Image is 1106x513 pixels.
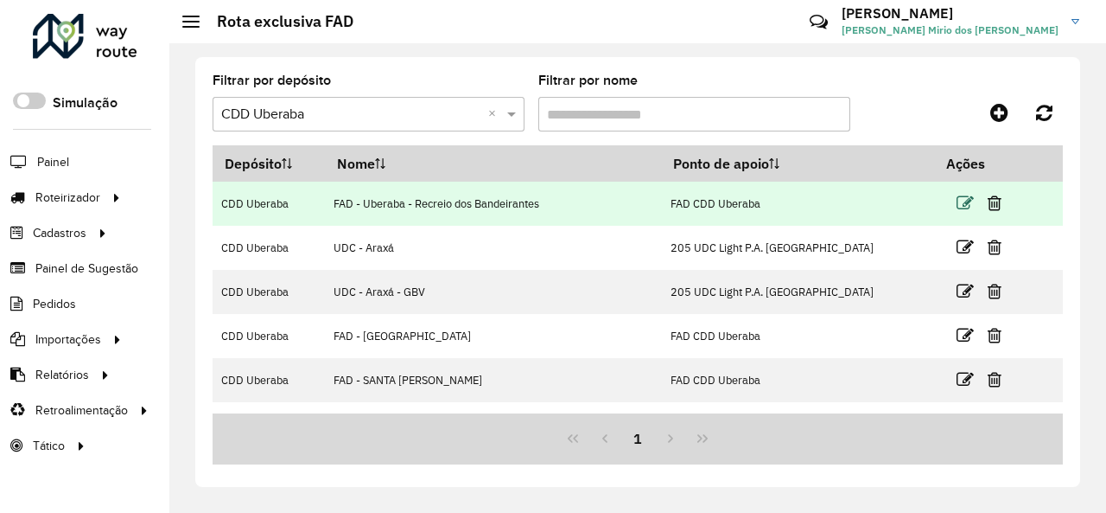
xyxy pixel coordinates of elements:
label: Simulação [53,93,118,113]
td: 205 UDC Light P.A. [GEOGRAPHIC_DATA] [662,270,935,314]
a: Contato Rápido [800,3,837,41]
td: FAD - [GEOGRAPHIC_DATA] [325,314,662,358]
td: 205 UDC Light P.A. [GEOGRAPHIC_DATA] [662,226,935,270]
td: CDD Uberaba [213,358,325,402]
a: Excluir [988,368,1001,391]
a: Editar [957,412,974,435]
a: Editar [957,191,974,215]
td: FAD - CONCEIÇÃO DE ALAGOAS [325,402,662,446]
td: CDD Uberaba [213,314,325,358]
th: Depósito [213,145,325,182]
span: Retroalimentação [35,401,128,420]
span: Clear all [488,104,503,125]
a: Excluir [988,235,1001,259]
a: Editar [957,324,974,347]
a: Excluir [988,279,1001,303]
td: CDD Uberaba [213,226,325,270]
a: Excluir [988,412,1001,435]
a: Excluir [988,191,1001,215]
th: Ponto de apoio [662,145,935,182]
span: Importações [35,330,101,349]
span: [PERSON_NAME] Mirio dos [PERSON_NAME] [842,22,1058,38]
label: Filtrar por depósito [213,70,331,91]
button: 1 [621,422,654,455]
td: FAD - SANTA [PERSON_NAME] [325,358,662,402]
a: Editar [957,235,974,259]
td: FAD - Uberaba - Recreio dos Bandeirantes [325,182,662,226]
td: UDC - Araxá - GBV [325,270,662,314]
td: CDD Uberaba [213,182,325,226]
span: Tático [33,437,65,455]
a: Editar [957,279,974,303]
span: Painel [37,153,69,171]
td: FAD CDD Uberaba [662,182,935,226]
td: FAD CDD Uberaba [662,358,935,402]
span: Roteirizador [35,189,100,207]
span: Pedidos [33,295,76,313]
td: FAD CDD Uberaba [662,402,935,446]
label: Filtrar por nome [538,70,638,91]
a: Excluir [988,324,1001,347]
span: Painel de Sugestão [35,260,138,278]
td: UDC - Araxá [325,226,662,270]
span: Relatórios [35,366,89,384]
td: CDD Uberaba [213,402,325,446]
td: FAD CDD Uberaba [662,314,935,358]
td: CDD Uberaba [213,270,325,314]
h2: Rota exclusiva FAD [200,12,353,31]
span: Cadastros [33,224,86,242]
th: Nome [325,145,662,182]
a: Editar [957,368,974,391]
h3: [PERSON_NAME] [842,5,1058,22]
th: Ações [934,145,1038,182]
